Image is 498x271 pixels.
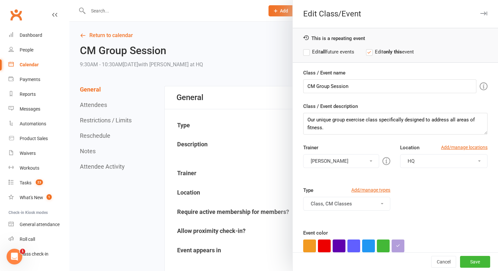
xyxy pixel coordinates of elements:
strong: only this [383,49,402,55]
iframe: Intercom live chat [7,249,22,264]
a: Class kiosk mode [9,247,69,261]
input: Enter event name [303,79,476,93]
a: Product Sales [9,131,69,146]
a: Clubworx [8,7,24,23]
button: Cancel [431,256,456,268]
label: Class / Event description [303,102,358,110]
div: Tasks [20,180,31,185]
div: Workouts [20,165,39,171]
span: 1 [20,249,25,254]
div: Product Sales [20,136,48,141]
div: Dashboard [20,32,42,38]
a: What's New1 [9,190,69,205]
a: Waivers [9,146,69,161]
div: Edit Class/Event [293,9,498,18]
a: Messages [9,102,69,116]
button: Class, CM Classes [303,197,391,211]
div: Messages [20,106,40,112]
div: This is a repeating event [303,35,488,41]
span: 23 [36,179,43,185]
div: Reports [20,92,36,97]
label: Class / Event name [303,69,345,77]
label: Event color [303,229,328,237]
span: 1 [46,194,52,200]
a: Roll call [9,232,69,247]
div: General attendance [20,222,60,227]
a: Reports [9,87,69,102]
label: Edit future events [303,48,354,56]
span: HQ [408,158,415,164]
label: Location [400,144,419,152]
div: What's New [20,195,43,200]
a: Add/manage locations [441,144,488,151]
label: Trainer [303,144,318,152]
div: Waivers [20,151,36,156]
label: Type [303,186,313,194]
button: Save [460,256,490,268]
a: Add/manage types [351,186,390,194]
a: General attendance kiosk mode [9,217,69,232]
div: Roll call [20,237,35,242]
a: Calendar [9,57,69,72]
a: Automations [9,116,69,131]
strong: all [321,49,326,55]
a: Tasks 23 [9,176,69,190]
button: [PERSON_NAME] [303,154,379,168]
div: Payments [20,77,40,82]
button: HQ [400,154,488,168]
a: Workouts [9,161,69,176]
a: Payments [9,72,69,87]
div: People [20,47,33,52]
a: Dashboard [9,28,69,43]
div: Calendar [20,62,39,67]
div: Class check-in [20,251,48,257]
div: Automations [20,121,46,126]
a: People [9,43,69,57]
label: Edit event [366,48,414,56]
